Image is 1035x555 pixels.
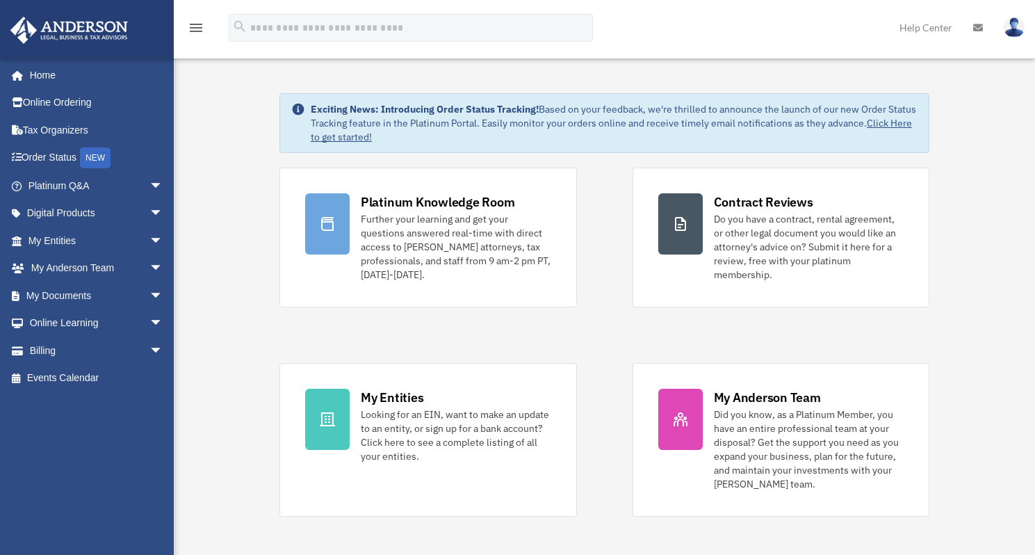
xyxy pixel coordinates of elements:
[361,193,515,211] div: Platinum Knowledge Room
[188,24,204,36] a: menu
[80,147,111,168] div: NEW
[10,144,184,172] a: Order StatusNEW
[10,282,184,309] a: My Documentsarrow_drop_down
[10,255,184,282] a: My Anderson Teamarrow_drop_down
[149,282,177,310] span: arrow_drop_down
[279,363,577,517] a: My Entities Looking for an EIN, want to make an update to an entity, or sign up for a bank accoun...
[6,17,132,44] img: Anderson Advisors Platinum Portal
[714,408,904,491] div: Did you know, as a Platinum Member, you have an entire professional team at your disposal? Get th...
[311,117,912,143] a: Click Here to get started!
[10,364,184,392] a: Events Calendar
[149,309,177,338] span: arrow_drop_down
[311,102,918,144] div: Based on your feedback, we're thrilled to announce the launch of our new Order Status Tracking fe...
[633,168,930,307] a: Contract Reviews Do you have a contract, rental agreement, or other legal document you would like...
[10,200,184,227] a: Digital Productsarrow_drop_down
[149,200,177,228] span: arrow_drop_down
[232,19,247,34] i: search
[188,19,204,36] i: menu
[714,212,904,282] div: Do you have a contract, rental agreement, or other legal document you would like an attorney's ad...
[10,61,177,89] a: Home
[361,212,551,282] div: Further your learning and get your questions answered real-time with direct access to [PERSON_NAM...
[10,172,184,200] a: Platinum Q&Aarrow_drop_down
[714,193,813,211] div: Contract Reviews
[1004,17,1025,38] img: User Pic
[10,227,184,255] a: My Entitiesarrow_drop_down
[149,337,177,365] span: arrow_drop_down
[149,255,177,283] span: arrow_drop_down
[714,389,821,406] div: My Anderson Team
[311,103,539,115] strong: Exciting News: Introducing Order Status Tracking!
[10,337,184,364] a: Billingarrow_drop_down
[149,227,177,255] span: arrow_drop_down
[633,363,930,517] a: My Anderson Team Did you know, as a Platinum Member, you have an entire professional team at your...
[279,168,577,307] a: Platinum Knowledge Room Further your learning and get your questions answered real-time with dire...
[361,408,551,463] div: Looking for an EIN, want to make an update to an entity, or sign up for a bank account? Click her...
[10,309,184,337] a: Online Learningarrow_drop_down
[361,389,423,406] div: My Entities
[149,172,177,200] span: arrow_drop_down
[10,89,184,117] a: Online Ordering
[10,116,184,144] a: Tax Organizers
